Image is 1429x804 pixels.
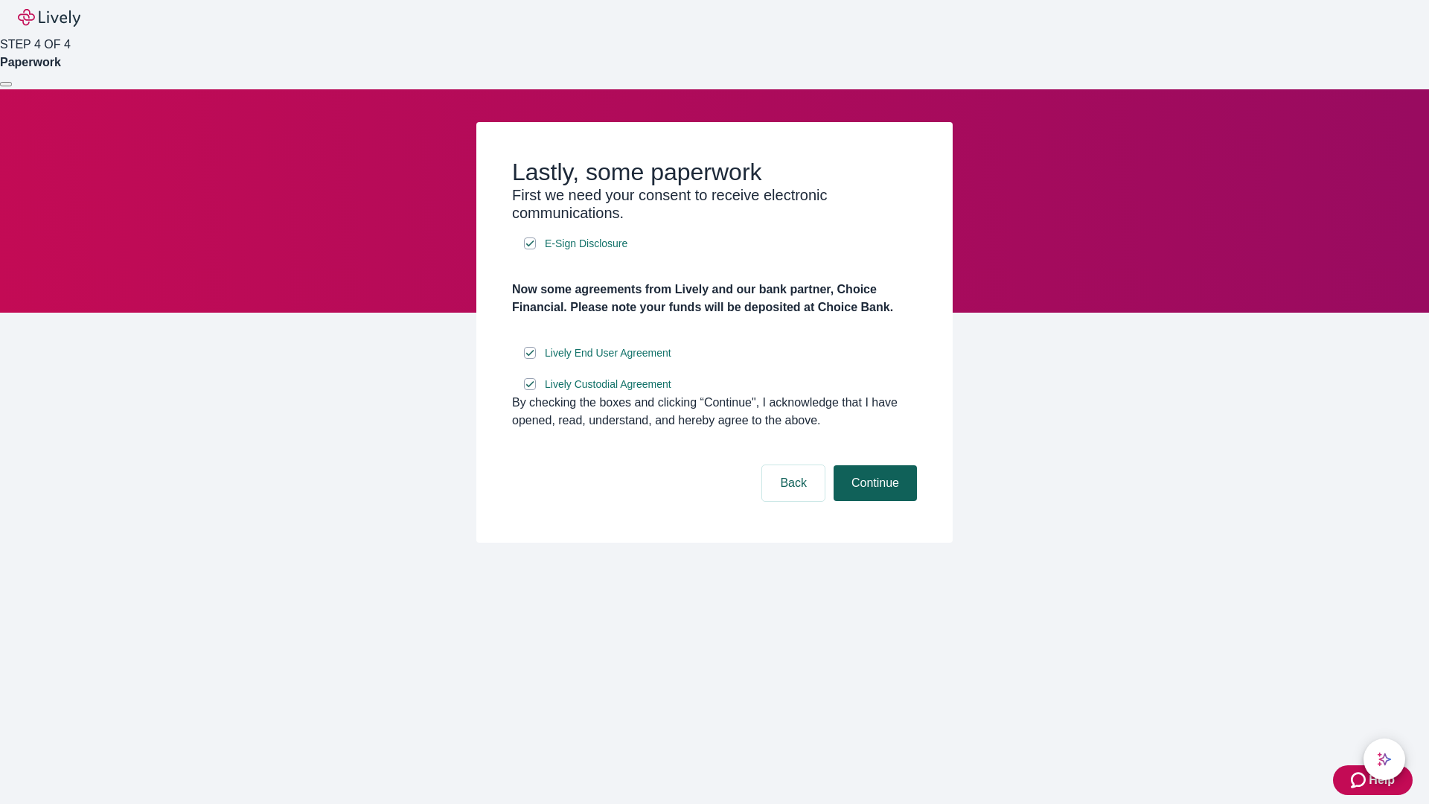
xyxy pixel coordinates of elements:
[512,158,917,186] h2: Lastly, some paperwork
[1364,738,1405,780] button: chat
[1377,752,1392,767] svg: Lively AI Assistant
[1369,771,1395,789] span: Help
[545,345,671,361] span: Lively End User Agreement
[18,9,80,27] img: Lively
[512,394,917,430] div: By checking the boxes and clicking “Continue", I acknowledge that I have opened, read, understand...
[512,281,917,316] h4: Now some agreements from Lively and our bank partner, Choice Financial. Please note your funds wi...
[542,375,674,394] a: e-sign disclosure document
[834,465,917,501] button: Continue
[1333,765,1413,795] button: Zendesk support iconHelp
[542,234,630,253] a: e-sign disclosure document
[545,236,627,252] span: E-Sign Disclosure
[545,377,671,392] span: Lively Custodial Agreement
[512,186,917,222] h3: First we need your consent to receive electronic communications.
[542,344,674,363] a: e-sign disclosure document
[1351,771,1369,789] svg: Zendesk support icon
[762,465,825,501] button: Back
